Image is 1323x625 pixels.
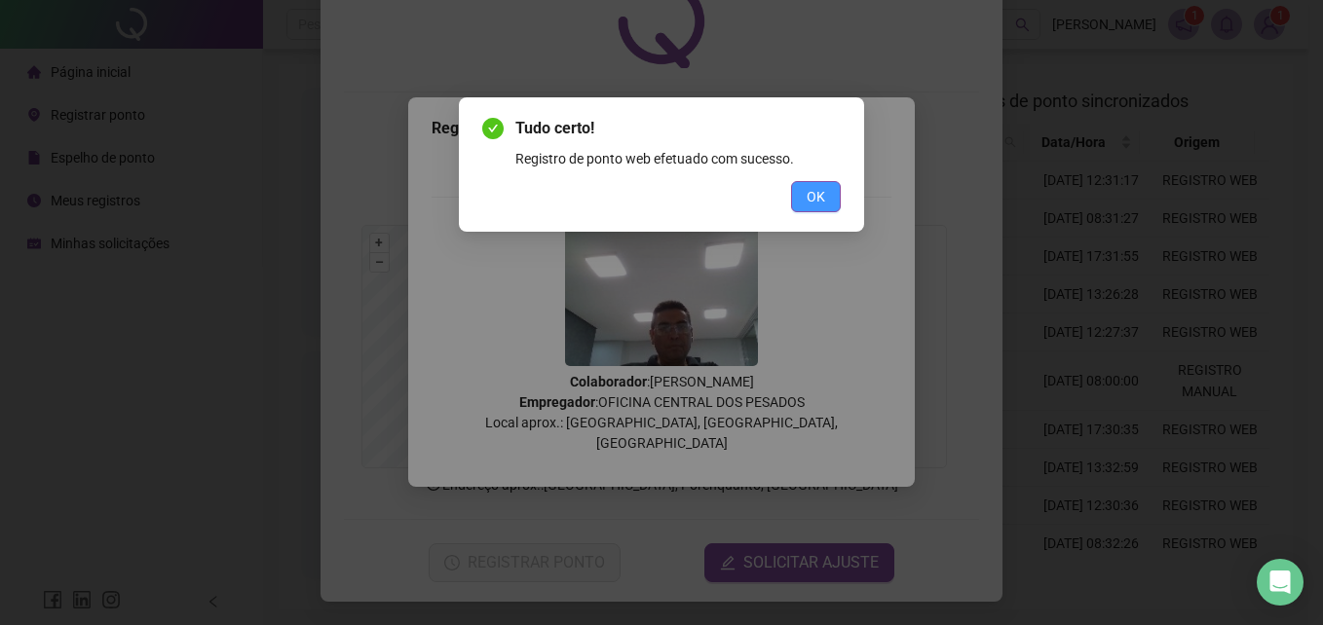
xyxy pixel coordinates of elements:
[807,186,825,207] span: OK
[791,181,841,212] button: OK
[482,118,504,139] span: check-circle
[1257,559,1304,606] div: Open Intercom Messenger
[515,117,841,140] span: Tudo certo!
[515,148,841,169] div: Registro de ponto web efetuado com sucesso.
